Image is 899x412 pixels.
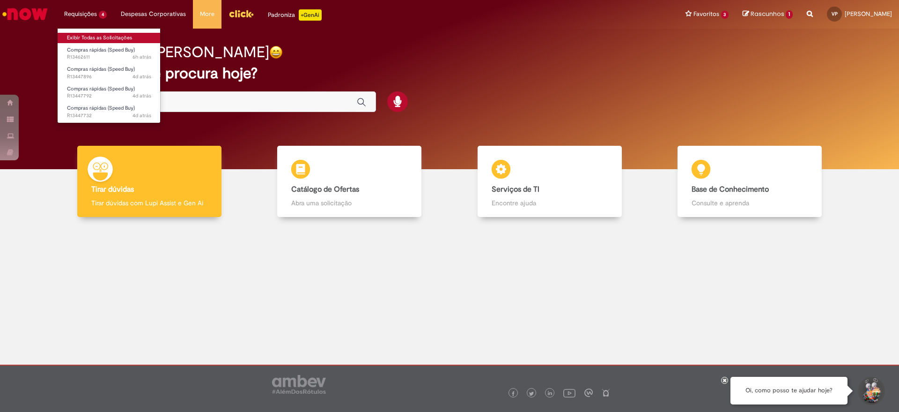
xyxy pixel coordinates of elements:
[228,7,254,21] img: click_logo_yellow_360x200.png
[49,146,250,217] a: Tirar dúvidas Tirar dúvidas com Lupi Assist e Gen Ai
[857,377,885,405] button: Iniciar Conversa de Suporte
[786,10,793,19] span: 1
[67,85,135,92] span: Compras rápidas (Speed Buy)
[58,64,161,82] a: Aberto R13447896 : Compras rápidas (Speed Buy)
[67,105,135,112] span: Compras rápidas (Speed Buy)
[1,5,49,23] img: ServiceNow
[81,65,818,82] h2: O que você procura hoje?
[492,198,608,208] p: Encontre ajuda
[133,53,151,60] span: 6h atrás
[91,185,134,194] b: Tirar dúvidas
[133,73,151,80] time: 26/08/2025 11:40:08
[730,377,847,405] div: Oi, como posso te ajudar hoje?
[58,84,161,101] a: Aberto R13447792 : Compras rápidas (Speed Buy)
[91,198,207,208] p: Tirar dúvidas com Lupi Assist e Gen Ai
[250,146,450,217] a: Catálogo de Ofertas Abra uma solicitação
[751,9,784,18] span: Rascunhos
[67,92,151,100] span: R13447792
[721,11,729,19] span: 3
[291,185,359,194] b: Catálogo de Ofertas
[511,391,516,396] img: logo_footer_facebook.png
[692,198,808,208] p: Consulte e aprenda
[492,185,539,194] b: Serviços de TI
[58,33,161,43] a: Exibir Todas as Solicitações
[64,9,97,19] span: Requisições
[133,73,151,80] span: 4d atrás
[291,198,407,208] p: Abra uma solicitação
[67,112,151,120] span: R13447732
[272,375,326,394] img: logo_footer_ambev_rotulo_gray.png
[269,45,283,59] img: happy-face.png
[693,9,719,19] span: Favoritos
[692,185,769,194] b: Base de Conhecimento
[67,66,135,73] span: Compras rápidas (Speed Buy)
[200,9,214,19] span: More
[81,44,269,60] h2: Boa noite, [PERSON_NAME]
[133,112,151,119] span: 4d atrás
[845,10,892,18] span: [PERSON_NAME]
[58,45,161,62] a: Aberto R13462611 : Compras rápidas (Speed Buy)
[67,73,151,81] span: R13447896
[57,28,161,123] ul: Requisições
[58,103,161,120] a: Aberto R13447732 : Compras rápidas (Speed Buy)
[133,92,151,99] span: 4d atrás
[529,391,534,396] img: logo_footer_twitter.png
[99,11,107,19] span: 4
[133,53,151,60] time: 29/08/2025 14:18:28
[133,92,151,99] time: 26/08/2025 11:24:41
[67,46,135,53] span: Compras rápidas (Speed Buy)
[832,11,838,17] span: VP
[743,10,793,19] a: Rascunhos
[449,146,650,217] a: Serviços de TI Encontre ajuda
[67,53,151,61] span: R13462611
[602,389,610,397] img: logo_footer_naosei.png
[650,146,850,217] a: Base de Conhecimento Consulte e aprenda
[548,391,553,397] img: logo_footer_linkedin.png
[268,9,322,21] div: Padroniza
[584,389,593,397] img: logo_footer_workplace.png
[121,9,186,19] span: Despesas Corporativas
[299,9,322,21] p: +GenAi
[563,387,575,399] img: logo_footer_youtube.png
[133,112,151,119] time: 26/08/2025 11:15:57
